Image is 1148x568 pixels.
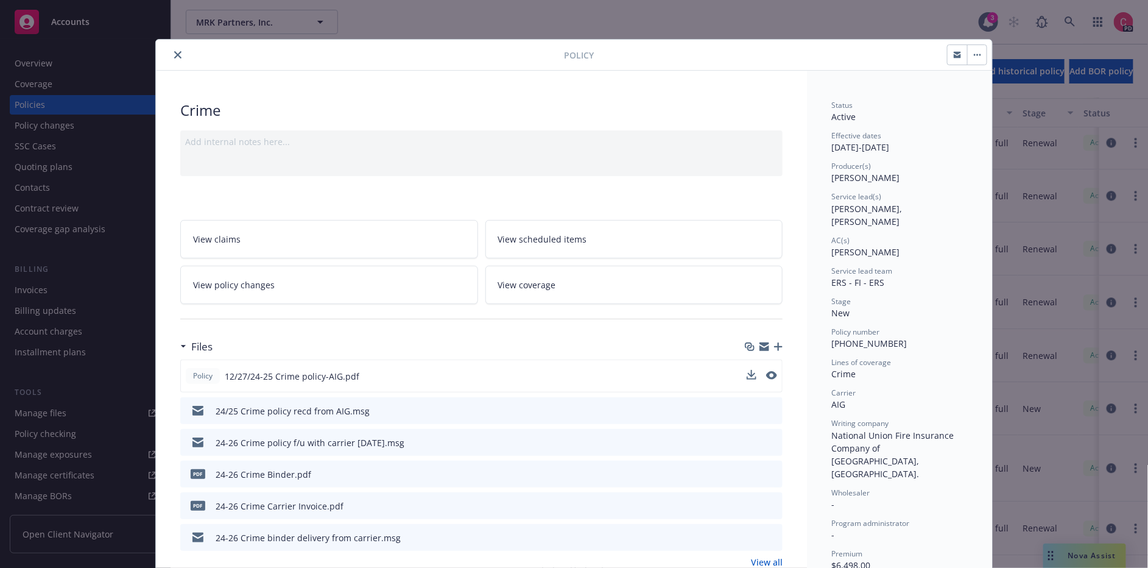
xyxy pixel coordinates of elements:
[831,338,907,349] span: [PHONE_NUMBER]
[831,499,834,510] span: -
[831,161,871,171] span: Producer(s)
[831,277,884,288] span: ERS - FI - ERS
[831,430,956,480] span: National Union Fire Insurance Company of [GEOGRAPHIC_DATA], [GEOGRAPHIC_DATA].
[767,436,778,449] button: preview file
[171,48,185,62] button: close
[191,501,205,510] span: pdf
[180,100,783,121] div: Crime
[831,111,856,122] span: Active
[831,529,834,541] span: -
[766,371,777,380] button: preview file
[831,388,856,398] span: Carrier
[831,548,862,559] span: Premium
[831,172,900,183] span: [PERSON_NAME]
[831,307,850,319] span: New
[831,100,853,110] span: Status
[767,500,778,513] button: preview file
[747,405,757,417] button: download file
[485,266,783,304] a: View coverage
[767,468,778,481] button: preview file
[193,233,241,246] span: View claims
[747,436,757,449] button: download file
[831,357,891,367] span: Lines of coverage
[831,367,968,380] div: Crime
[191,371,215,382] span: Policy
[831,518,909,528] span: Program administrator
[180,266,478,304] a: View policy changes
[747,370,756,380] button: download file
[747,370,756,383] button: download file
[767,531,778,544] button: preview file
[193,279,275,291] span: View policy changes
[831,203,904,227] span: [PERSON_NAME], [PERSON_NAME]
[191,469,205,478] span: pdf
[831,130,968,154] div: [DATE] - [DATE]
[216,500,343,513] div: 24-26 Crime Carrier Invoice.pdf
[180,220,478,258] a: View claims
[831,246,900,258] span: [PERSON_NAME]
[216,468,311,481] div: 24-26 Crime Binder.pdf
[564,49,594,62] span: Policy
[216,436,404,449] div: 24-26 Crime policy f/u with carrier [DATE].msg
[498,279,556,291] span: View coverage
[766,370,777,383] button: preview file
[747,531,757,544] button: download file
[747,468,757,481] button: download file
[831,130,881,141] span: Effective dates
[831,418,889,428] span: Writing company
[498,233,587,246] span: View scheduled items
[767,405,778,417] button: preview file
[831,296,851,307] span: Stage
[747,500,757,513] button: download file
[831,235,850,246] span: AC(s)
[180,339,213,355] div: Files
[216,531,401,544] div: 24-26 Crime binder delivery from carrier.msg
[831,191,881,202] span: Service lead(s)
[831,266,892,276] span: Service lead team
[485,220,783,258] a: View scheduled items
[191,339,213,355] h3: Files
[225,370,359,383] span: 12/27/24-25 Crime policy-AIG.pdf
[831,327,879,337] span: Policy number
[831,399,845,410] span: AIG
[185,135,778,148] div: Add internal notes here...
[831,488,870,498] span: Wholesaler
[216,405,370,417] div: 24/25 Crime policy recd from AIG.msg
